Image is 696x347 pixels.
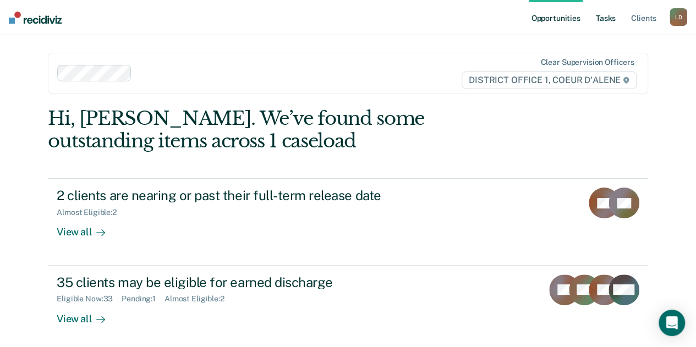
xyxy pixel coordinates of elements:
img: Recidiviz [9,12,62,24]
div: Almost Eligible : 2 [165,294,233,304]
div: Clear supervision officers [540,58,634,67]
div: Eligible Now : 33 [57,294,122,304]
div: L D [670,8,687,26]
div: View all [57,217,118,239]
button: LD [670,8,687,26]
div: 35 clients may be eligible for earned discharge [57,274,443,290]
span: DISTRICT OFFICE 1, COEUR D'ALENE [462,71,637,89]
div: Open Intercom Messenger [659,310,685,336]
div: Pending : 1 [122,294,165,304]
div: Almost Eligible : 2 [57,208,125,217]
a: 2 clients are nearing or past their full-term release dateAlmost Eligible:2View all [48,178,648,265]
div: Hi, [PERSON_NAME]. We’ve found some outstanding items across 1 caseload [48,107,528,152]
div: View all [57,304,118,325]
div: 2 clients are nearing or past their full-term release date [57,188,443,203]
